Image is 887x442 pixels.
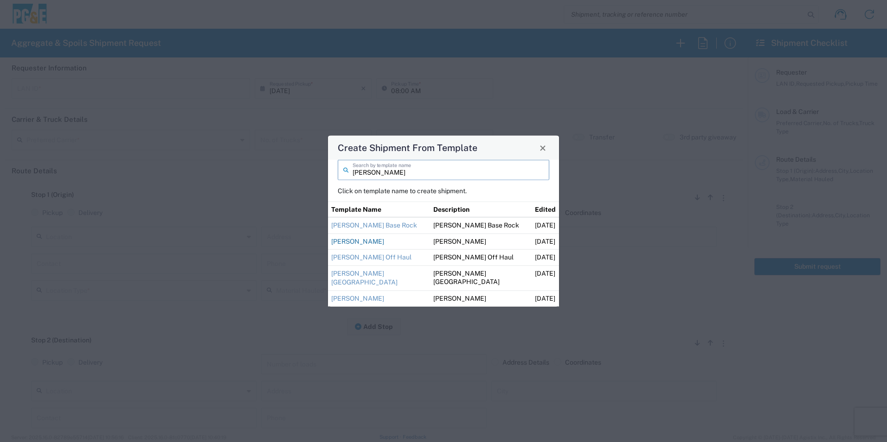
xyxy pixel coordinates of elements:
[338,187,549,195] p: Click on template name to create shipment.
[430,217,532,234] td: [PERSON_NAME] Base Rock
[328,202,559,307] table: Shipment templates
[532,249,559,265] td: [DATE]
[532,217,559,234] td: [DATE]
[532,234,559,250] td: [DATE]
[430,265,532,290] td: [PERSON_NAME][GEOGRAPHIC_DATA]
[328,202,430,217] th: Template Name
[331,295,384,302] a: [PERSON_NAME]
[532,290,559,306] td: [DATE]
[430,234,532,250] td: [PERSON_NAME]
[331,221,417,229] a: [PERSON_NAME] Base Rock
[430,202,532,217] th: Description
[338,141,477,154] h4: Create Shipment From Template
[331,237,384,245] a: [PERSON_NAME]
[532,265,559,290] td: [DATE]
[331,253,411,261] a: [PERSON_NAME] Off Haul
[430,290,532,306] td: [PERSON_NAME]
[536,141,549,154] button: Close
[331,270,398,286] a: [PERSON_NAME][GEOGRAPHIC_DATA]
[532,202,559,217] th: Edited
[430,249,532,265] td: [PERSON_NAME] Off Haul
